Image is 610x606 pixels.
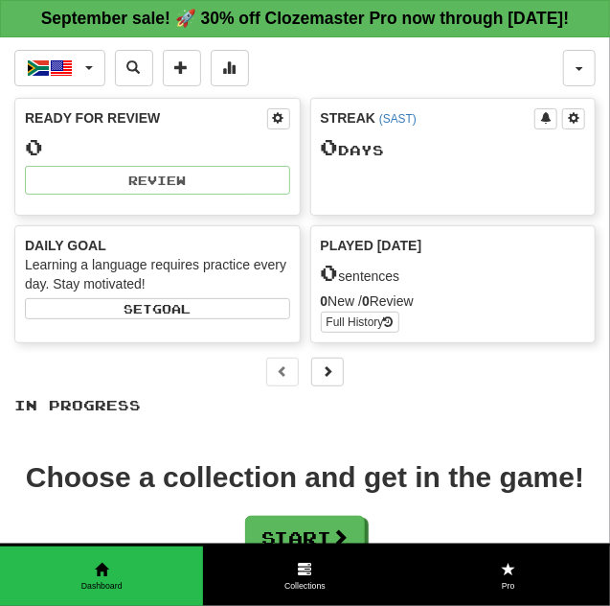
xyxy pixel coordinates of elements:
[25,108,267,128] div: Ready for Review
[14,396,596,415] p: In Progress
[163,50,201,86] button: Add sentence to collection
[407,580,610,593] span: Pro
[321,236,422,255] span: Played [DATE]
[115,50,153,86] button: Search sentences
[25,236,290,255] div: Daily Goal
[211,50,249,86] button: More stats
[379,112,417,126] a: (SAST)
[362,293,370,309] strong: 0
[26,463,584,492] div: Choose a collection and get in the game!
[25,298,290,319] button: Setgoal
[41,9,570,28] strong: September sale! 🚀 30% off Clozemaster Pro now through [DATE]!
[25,166,290,195] button: Review
[321,133,339,160] span: 0
[203,580,406,593] span: Collections
[321,261,586,286] div: sentences
[321,259,339,286] span: 0
[321,135,586,160] div: Day s
[321,293,328,309] strong: 0
[25,255,290,293] div: Learning a language requires practice every day. Stay motivated!
[321,291,586,311] div: New / Review
[321,108,535,128] div: Streak
[321,312,399,333] button: Full History
[25,135,290,159] div: 0
[245,516,365,560] button: Start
